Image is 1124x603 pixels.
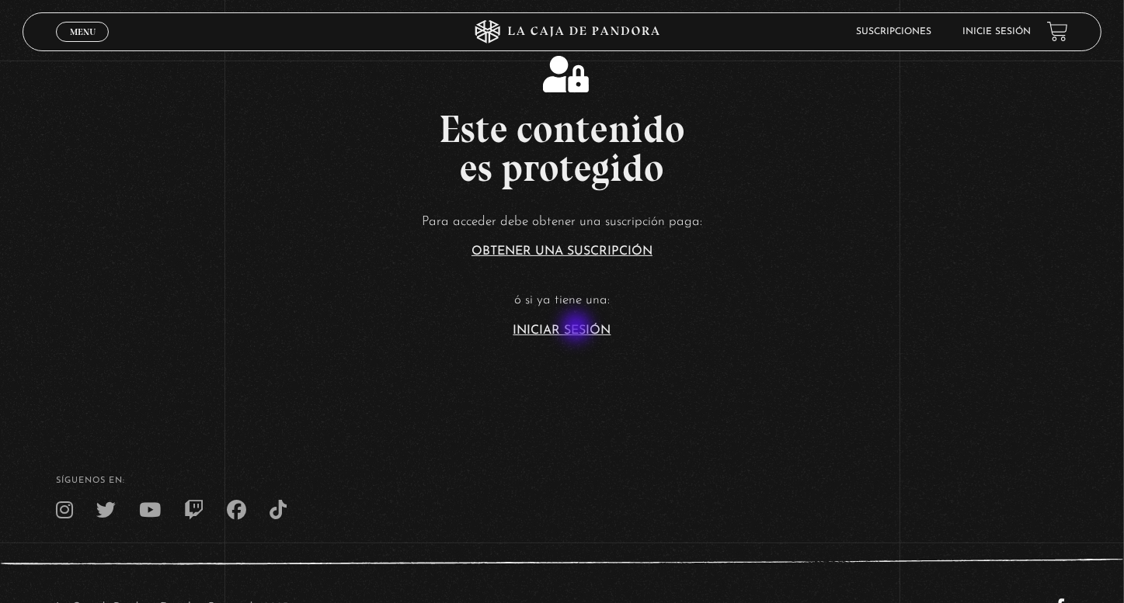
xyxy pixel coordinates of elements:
[64,40,101,50] span: Cerrar
[857,27,932,36] a: Suscripciones
[1047,21,1068,42] a: View your shopping cart
[70,27,96,36] span: Menu
[472,245,652,258] a: Obtener una suscripción
[513,324,611,337] a: Iniciar Sesión
[56,477,1067,485] h4: SÍguenos en:
[963,27,1032,36] a: Inicie sesión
